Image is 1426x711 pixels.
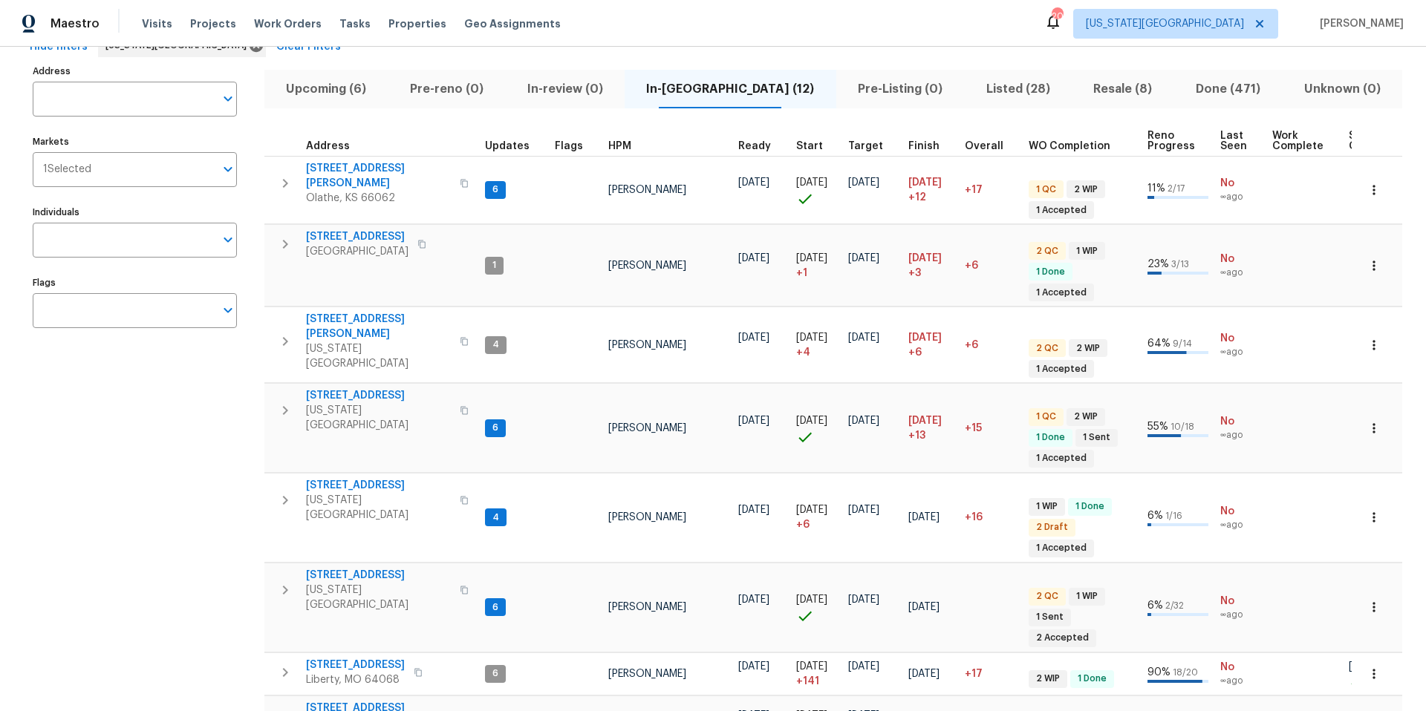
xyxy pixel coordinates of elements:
[1314,16,1404,31] span: [PERSON_NAME]
[218,300,238,321] button: Open
[965,423,982,433] span: +15
[1220,675,1260,687] span: ∞ ago
[634,79,827,99] span: In-[GEOGRAPHIC_DATA] (12)
[790,156,842,224] td: Project started on time
[790,652,842,695] td: Project started 141 days late
[796,517,810,532] span: + 6
[959,652,1023,695] td: 17 day(s) past target finish date
[388,16,446,31] span: Properties
[1086,16,1244,31] span: [US_STATE][GEOGRAPHIC_DATA]
[1173,668,1198,677] span: 18 / 20
[973,79,1063,99] span: Listed (28)
[218,229,238,250] button: Open
[1030,286,1093,299] span: 1 Accepted
[738,141,784,151] div: Earliest renovation start date (first business day after COE or Checkout)
[1030,183,1062,196] span: 1 QC
[965,141,1017,151] div: Days past target finish date
[486,338,505,351] span: 4
[959,225,1023,307] td: 6 day(s) past target finish date
[965,141,1003,151] span: Overall
[1147,422,1168,432] span: 55 %
[339,19,371,29] span: Tasks
[1349,661,1380,672] span: [DATE]
[965,512,983,522] span: +16
[790,474,842,563] td: Project started 6 days late
[397,79,497,99] span: Pre-reno (0)
[1220,429,1260,442] span: ∞ ago
[1220,331,1260,346] span: No
[608,141,631,151] span: HPM
[902,156,959,224] td: Scheduled to finish 12 day(s) late
[848,416,879,426] span: [DATE]
[1220,252,1260,266] span: No
[848,332,879,343] span: [DATE]
[796,332,827,343] span: [DATE]
[608,423,686,433] span: [PERSON_NAME]
[608,185,686,195] span: [PERSON_NAME]
[1070,590,1104,603] span: 1 WIP
[1171,422,1194,431] span: 10 / 18
[276,38,341,56] span: Clear Filters
[306,658,405,672] span: [STREET_ADDRESS]
[738,141,771,151] span: Ready
[848,141,883,151] span: Target
[908,177,942,188] span: [DATE]
[1291,79,1393,99] span: Unknown (0)
[1220,191,1260,203] span: ∞ ago
[1030,431,1071,444] span: 1 Done
[485,141,530,151] span: Updates
[608,340,686,350] span: [PERSON_NAME]
[1183,79,1274,99] span: Done (471)
[848,141,896,151] div: Target renovation project end date
[1171,260,1189,269] span: 3 / 13
[306,583,451,612] span: [US_STATE][GEOGRAPHIC_DATA]
[796,266,807,281] span: + 1
[608,261,686,271] span: [PERSON_NAME]
[738,505,769,515] span: [DATE]
[608,512,686,522] span: [PERSON_NAME]
[908,416,942,426] span: [DATE]
[1030,672,1066,685] span: 2 WIP
[1165,511,1182,520] span: 1 / 16
[848,661,879,672] span: [DATE]
[908,190,926,205] span: +12
[486,422,504,434] span: 6
[796,594,827,605] span: [DATE]
[965,185,983,195] span: +17
[1030,363,1093,376] span: 1 Accepted
[514,79,616,99] span: In-review (0)
[1147,131,1195,151] span: Reno Progress
[273,79,380,99] span: Upcoming (6)
[1147,259,1169,269] span: 23 %
[1165,601,1184,610] span: 2 / 32
[1030,245,1064,258] span: 2 QC
[486,183,504,196] span: 6
[738,177,769,188] span: [DATE]
[1030,590,1064,603] span: 2 QC
[1030,266,1071,278] span: 1 Done
[959,156,1023,224] td: 17 day(s) past target finish date
[738,661,769,672] span: [DATE]
[845,79,956,99] span: Pre-Listing (0)
[1220,414,1260,429] span: No
[908,141,940,151] span: Finish
[30,38,88,56] span: Hide filters
[902,384,959,473] td: Scheduled to finish 13 day(s) late
[218,159,238,180] button: Open
[1220,519,1260,531] span: ∞ ago
[908,512,940,522] span: [DATE]
[1220,660,1260,675] span: No
[965,340,978,350] span: +6
[790,384,842,473] td: Project started on time
[306,229,408,244] span: [STREET_ADDRESS]
[43,163,91,176] span: 1 Selected
[1220,346,1260,358] span: ∞ ago
[1220,176,1260,191] span: No
[848,177,879,188] span: [DATE]
[908,602,940,612] span: [DATE]
[306,672,405,687] span: Liberty, MO 64068
[908,266,921,281] span: +3
[306,403,451,433] span: [US_STATE][GEOGRAPHIC_DATA]
[24,33,94,61] button: Hide filters
[306,478,451,493] span: [STREET_ADDRESS]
